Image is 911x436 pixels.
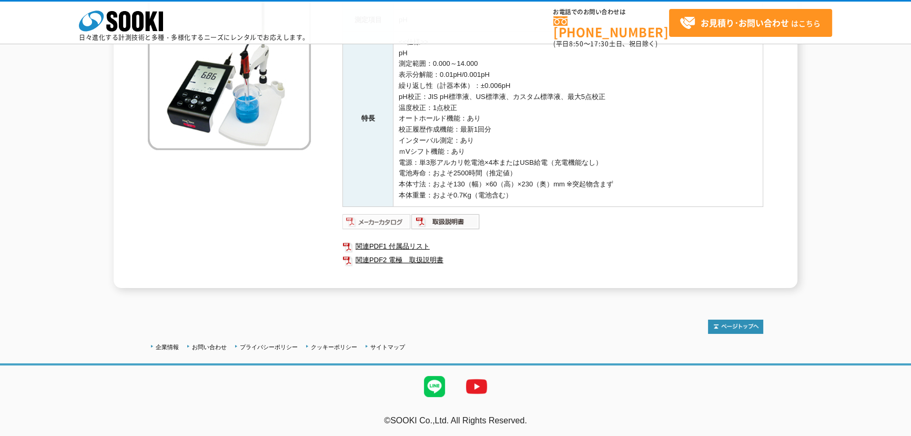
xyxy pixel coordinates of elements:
[192,344,227,350] a: お問い合わせ
[553,16,669,38] a: [PHONE_NUMBER]
[342,253,763,267] a: 関連PDF2 電極 取扱説明書
[343,31,393,206] th: 特長
[553,39,657,48] span: (平日 ～ 土日、祝日除く)
[342,220,411,228] a: メーカーカタログ
[411,213,480,230] img: 取扱説明書
[156,344,179,350] a: 企業情報
[680,15,821,31] span: はこちら
[569,39,584,48] span: 8:50
[311,344,357,350] a: クッキーポリシー
[669,9,832,37] a: お見積り･お問い合わせはこちら
[456,365,498,408] img: YouTube
[701,16,789,29] strong: お見積り･お問い合わせ
[553,9,669,15] span: お電話でのお問い合わせは
[342,213,411,230] img: メーカーカタログ
[370,344,405,350] a: サイトマップ
[342,240,763,253] a: 関連PDF1 付属品リスト
[413,365,456,408] img: LINE
[79,34,309,41] p: 日々進化する計測技術と多種・多様化するニーズにレンタルでお応えします。
[393,31,763,206] td: <<仕様>> pH 測定範囲：0.000～14.000 表示分解能：0.01pH/0.001pH 繰り返し性（計器本体）：±0.006pH pH校正：JIS pH標準液、US標準液、カスタム標準...
[870,427,911,435] a: テストMail
[590,39,609,48] span: 17:30
[708,320,763,334] img: トップページへ
[240,344,298,350] a: プライバシーポリシー
[411,220,480,228] a: 取扱説明書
